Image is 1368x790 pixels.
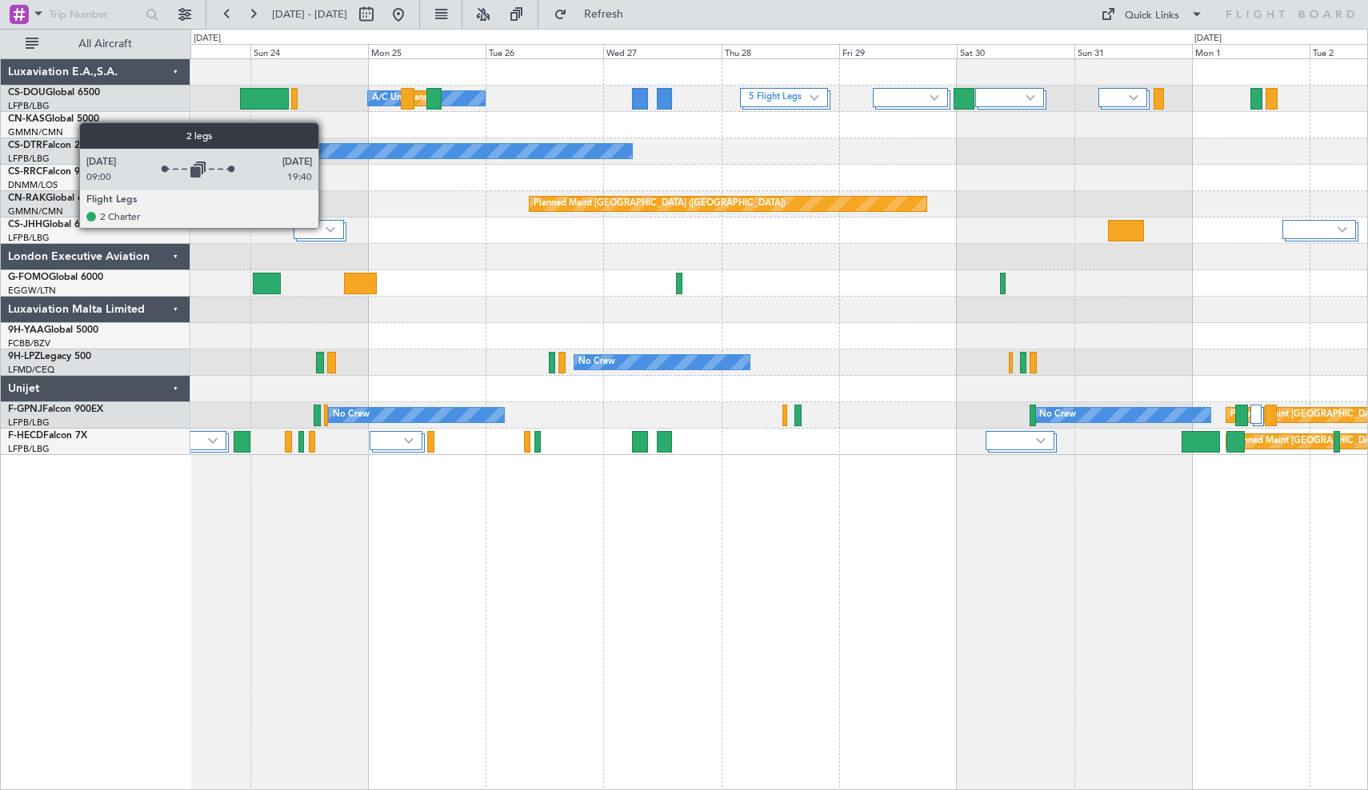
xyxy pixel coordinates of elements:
[8,100,50,112] a: LFPB/LBG
[546,2,642,27] button: Refresh
[272,7,347,22] span: [DATE] - [DATE]
[1125,8,1179,24] div: Quick Links
[8,194,100,203] a: CN-RAKGlobal 6000
[8,220,97,229] a: CS-JHHGlobal 6000
[18,31,174,57] button: All Aircraft
[8,114,99,124] a: CN-KASGlobal 5000
[8,405,103,414] a: F-GPNJFalcon 900EX
[486,44,603,58] div: Tue 26
[578,350,615,374] div: No Crew
[8,205,63,217] a: GMMN/CMN
[603,44,721,58] div: Wed 27
[8,273,49,282] span: G-FOMO
[8,352,40,361] span: 9H-LPZ
[8,114,45,124] span: CN-KAS
[8,220,42,229] span: CS-JHH
[8,285,56,297] a: EGGW/LTN
[1026,94,1035,101] img: arrow-gray.svg
[8,431,43,441] span: F-HECD
[326,226,335,233] img: arrow-gray.svg
[208,437,218,444] img: arrow-gray.svg
[8,232,50,244] a: LFPB/LBG
[8,179,58,191] a: DNMM/LOS
[8,167,102,177] a: CS-RRCFalcon 900LX
[8,194,46,203] span: CN-RAK
[534,192,786,216] div: Planned Maint [GEOGRAPHIC_DATA] ([GEOGRAPHIC_DATA])
[8,325,44,335] span: 9H-YAA
[8,431,87,441] a: F-HECDFalcon 7X
[810,94,819,101] img: arrow-gray.svg
[1192,44,1310,58] div: Mon 1
[749,91,810,105] label: 5 Flight Legs
[722,44,839,58] div: Thu 28
[1039,403,1076,427] div: No Crew
[8,126,63,138] a: GMMN/CMN
[133,44,250,58] div: Sat 23
[42,38,169,50] span: All Aircraft
[839,44,957,58] div: Fri 29
[1194,32,1222,46] div: [DATE]
[8,405,42,414] span: F-GPNJ
[368,44,486,58] div: Mon 25
[8,273,103,282] a: G-FOMOGlobal 6000
[8,443,50,455] a: LFPB/LBG
[930,94,939,101] img: arrow-gray.svg
[8,417,50,429] a: LFPB/LBG
[250,44,368,58] div: Sun 24
[8,325,98,335] a: 9H-YAAGlobal 5000
[8,337,50,349] a: FCBB/BZV
[404,437,414,444] img: arrow-gray.svg
[333,403,370,427] div: No Crew
[1074,44,1192,58] div: Sun 31
[1093,2,1211,27] button: Quick Links
[8,88,100,98] a: CS-DOUGlobal 6500
[8,352,91,361] a: 9H-LPZLegacy 500
[8,153,50,165] a: LFPB/LBG
[194,32,221,46] div: [DATE]
[49,2,141,26] input: Trip Number
[570,9,638,20] span: Refresh
[8,167,42,177] span: CS-RRC
[8,141,97,150] a: CS-DTRFalcon 2000
[1338,226,1347,233] img: arrow-gray.svg
[1129,94,1138,101] img: arrow-gray.svg
[8,88,46,98] span: CS-DOU
[957,44,1074,58] div: Sat 30
[8,364,54,376] a: LFMD/CEQ
[372,86,438,110] div: A/C Unavailable
[1036,437,1046,444] img: arrow-gray.svg
[8,141,42,150] span: CS-DTR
